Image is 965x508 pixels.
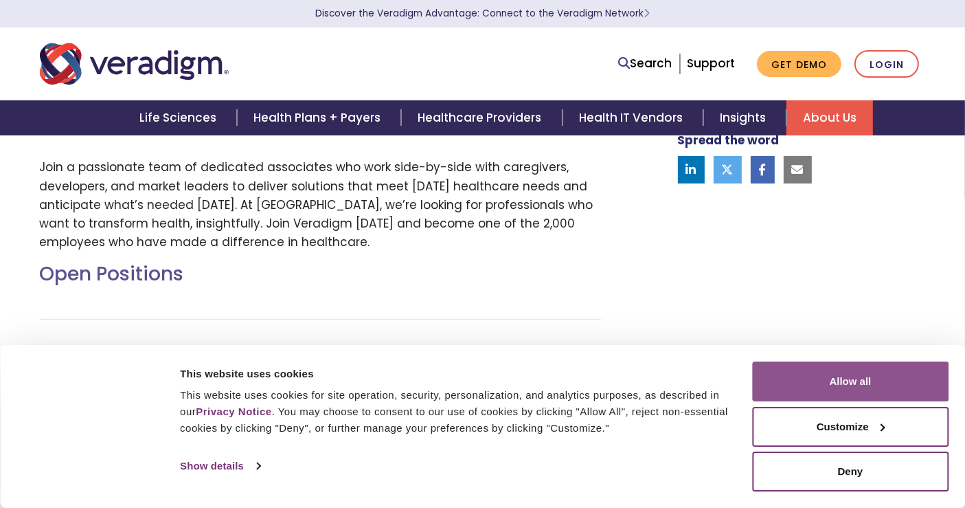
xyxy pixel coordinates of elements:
a: Discover the Veradigm Advantage: Connect to the Veradigm NetworkLearn More [315,7,650,20]
a: Life Sciences [123,100,237,135]
a: Support [687,55,735,71]
h2: Open Positions [40,263,601,286]
a: Get Demo [757,51,841,78]
a: Search [619,54,672,73]
button: Allow all [752,362,949,401]
button: Deny [752,452,949,492]
a: Show details [180,456,260,476]
img: Veradigm logo [40,41,229,87]
a: Health Plans + Payers [237,100,401,135]
a: Login [854,50,919,78]
a: About Us [786,100,873,135]
div: This website uses cookies [180,366,736,382]
a: Health IT Vendors [563,100,703,135]
strong: Spread the word [678,132,780,148]
p: Join a passionate team of dedicated associates who work side-by-side with caregivers, developers,... [40,158,601,252]
a: Insights [703,100,786,135]
a: Privacy Notice [196,406,271,417]
span: Learn More [644,7,650,20]
a: Healthcare Providers [401,100,562,135]
div: This website uses cookies for site operation, security, personalization, and analytics purposes, ... [180,387,736,437]
button: Customize [752,407,949,447]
